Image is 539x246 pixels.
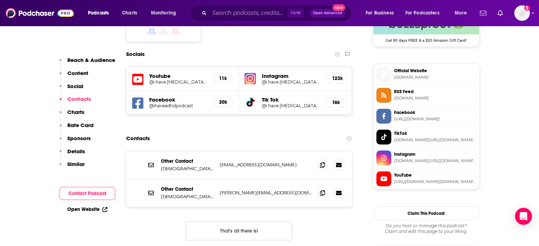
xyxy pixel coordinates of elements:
a: RSS Feed[DOMAIN_NAME] [376,88,476,103]
button: Reach & Audience [60,57,115,70]
h5: 16k [332,99,340,105]
a: @i.have.[MEDICAL_DATA].podcast [149,79,208,85]
span: Podcasts [88,8,109,18]
a: @i.have.[MEDICAL_DATA].podcast [262,103,320,108]
span: Ctrl K [287,8,304,18]
span: Logged in as NickG [514,5,530,21]
span: Monitoring [151,8,176,18]
p: Rate Card [67,122,94,128]
button: Social [60,83,83,96]
p: Other Contact [161,186,214,192]
a: @i.have.[MEDICAL_DATA].podcast [262,79,320,85]
h5: Instagram [262,73,320,79]
svg: Add a profile image [524,5,530,11]
p: Similar [67,161,85,167]
span: Facebook [394,109,476,116]
span: Do you host or manage this podcast? [373,223,479,229]
span: YouTube [394,172,476,178]
button: open menu [450,7,476,19]
a: Instagram[DOMAIN_NAME][URL][DOMAIN_NAME][MEDICAL_DATA] [376,150,476,165]
p: Contacts [67,96,91,102]
p: [DEMOGRAPHIC_DATA][PERSON_NAME] [161,166,214,172]
h5: Youtube [149,73,208,79]
a: @ihaveadhdpodcast [149,103,208,108]
p: Charts [67,109,84,115]
p: Sponsors [67,135,91,142]
span: ihaveadhd.com [394,75,476,80]
button: open menu [361,7,403,19]
p: [PERSON_NAME][EMAIL_ADDRESS][DOMAIN_NAME] [220,190,312,196]
img: iconImage [245,73,256,84]
button: open menu [146,7,185,19]
span: instagram.com/i.have.adhd.podcast [394,158,476,164]
button: Claim This Podcast [373,206,479,220]
p: [DEMOGRAPHIC_DATA][PERSON_NAME] [161,194,214,200]
a: Buzzsprout Deal: Get 90 days FREE & a $20 Amazon Gift Card! [374,13,479,42]
p: Other Contact [161,158,214,164]
div: Open Intercom Messenger [515,208,532,225]
button: Contact Podcast [60,187,115,200]
span: For Podcasters [405,8,439,18]
p: Reach & Audience [67,57,115,63]
span: TikTok [394,130,476,137]
button: Sponsors [60,135,91,148]
p: Social [67,83,83,90]
a: Show notifications dropdown [495,7,506,19]
span: Official Website [394,68,476,74]
button: Open AdvancedNew [310,9,346,17]
p: Details [67,148,85,155]
a: Official Website[DOMAIN_NAME] [376,67,476,82]
p: Content [67,70,88,76]
span: https://www.facebook.com/ihaveadhdpodcast [394,116,476,122]
span: https://www.youtube.com/@i.have.adhd.podcast [394,179,476,184]
a: YouTube[URL][DOMAIN_NAME][DOMAIN_NAME][MEDICAL_DATA] [376,171,476,186]
h2: Contacts [126,132,150,145]
h2: Socials [126,47,145,61]
span: For Business [366,8,394,18]
a: Facebook[URL][DOMAIN_NAME] [376,109,476,124]
div: Search podcasts, credits, & more... [197,5,358,21]
span: feeds.buzzsprout.com [394,96,476,101]
button: open menu [401,7,450,19]
a: TikTok[DOMAIN_NAME][URL][DOMAIN_NAME][MEDICAL_DATA] [376,130,476,144]
button: Similar [60,161,85,174]
h5: Facebook [149,96,208,103]
button: Show profile menu [514,5,530,21]
button: Details [60,148,85,161]
span: Charts [122,8,137,18]
span: Instagram [394,151,476,158]
h5: Tik Tok [262,96,320,103]
span: Get 90 days FREE & a $20 Amazon Gift Card! [374,34,479,43]
span: More [455,8,467,18]
input: Search podcasts, credits, & more... [209,7,287,19]
h5: 11k [219,75,227,81]
div: Claim and edit this page to your liking. [373,223,479,234]
span: Open Advanced [313,11,342,15]
button: Nothing here. [186,221,292,240]
a: Show notifications dropdown [477,7,489,19]
button: Content [60,70,88,83]
img: User Profile [514,5,530,21]
span: RSS Feed [394,88,476,95]
button: open menu [83,7,118,19]
button: Rate Card [60,122,94,135]
button: Charts [60,109,84,122]
img: Podchaser - Follow, Share and Rate Podcasts [6,6,74,20]
button: Contacts [60,96,91,109]
p: [EMAIL_ADDRESS][DOMAIN_NAME] [220,162,312,168]
a: Open Website [67,206,107,212]
span: tiktok.com/@i.have.adhd.podcast [394,137,476,143]
span: New [332,4,345,11]
h5: 20k [219,99,227,105]
a: Charts [117,7,141,19]
h5: 123k [332,75,340,81]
